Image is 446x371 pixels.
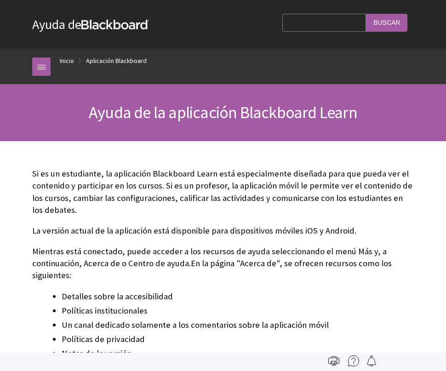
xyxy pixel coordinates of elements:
[62,319,414,331] li: Un canal dedicado solamente a los comentarios sobre la aplicación móvil
[62,333,414,346] li: Políticas de privacidad
[328,355,339,366] img: Print
[32,245,414,282] p: Mientras está conectado, puede acceder a los recursos de ayuda seleccionando el menú Más y, a con...
[60,55,74,67] a: Inicio
[86,55,147,67] a: Aplicación Blackboard
[366,14,407,32] input: Buscar
[62,304,414,317] li: Políticas institucionales
[62,347,414,360] li: Notas de la versión
[32,225,414,237] p: La versión actual de la aplicación está disponible para dispositivos móviles iOS y Android.
[348,355,359,366] img: More help
[32,16,149,33] a: Ayuda deBlackboard
[62,290,414,303] li: Detalles sobre la accesibilidad
[32,168,414,216] p: Si es un estudiante, la aplicación Blackboard Learn está especialmente diseñada para que pueda ve...
[366,355,377,366] img: Follow this page
[89,102,357,123] span: Ayuda de la aplicación Blackboard Learn
[81,20,149,29] strong: Blackboard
